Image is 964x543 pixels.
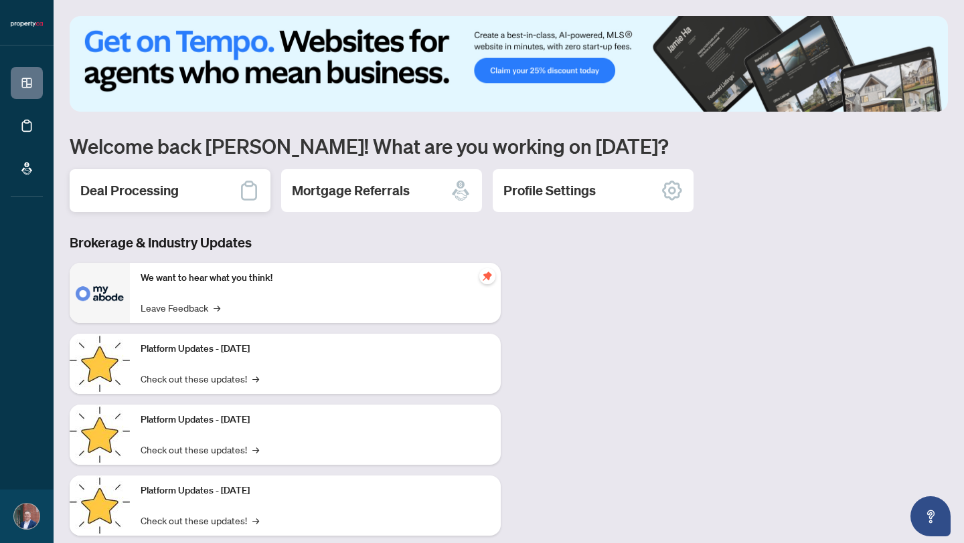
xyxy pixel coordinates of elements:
[70,263,130,323] img: We want to hear what you think!
[70,133,948,158] h1: Welcome back [PERSON_NAME]! What are you working on [DATE]?
[141,513,259,528] a: Check out these updates!→
[503,181,596,200] h2: Profile Settings
[881,98,902,104] button: 1
[141,342,490,356] p: Platform Updates - [DATE]
[70,334,130,394] img: Platform Updates - July 21, 2025
[479,268,495,284] span: pushpin
[141,371,259,386] a: Check out these updates!→
[929,98,935,104] button: 4
[70,16,948,112] img: Slide 0
[910,496,951,536] button: Open asap
[214,300,220,315] span: →
[70,475,130,536] img: Platform Updates - June 23, 2025
[141,442,259,457] a: Check out these updates!→
[252,371,259,386] span: →
[918,98,924,104] button: 3
[80,181,179,200] h2: Deal Processing
[141,483,490,498] p: Platform Updates - [DATE]
[14,504,39,529] img: Profile Icon
[70,405,130,465] img: Platform Updates - July 8, 2025
[141,271,490,286] p: We want to hear what you think!
[141,300,220,315] a: Leave Feedback→
[70,233,501,252] h3: Brokerage & Industry Updates
[11,20,43,28] img: logo
[141,413,490,427] p: Platform Updates - [DATE]
[908,98,913,104] button: 2
[252,442,259,457] span: →
[292,181,410,200] h2: Mortgage Referrals
[252,513,259,528] span: →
